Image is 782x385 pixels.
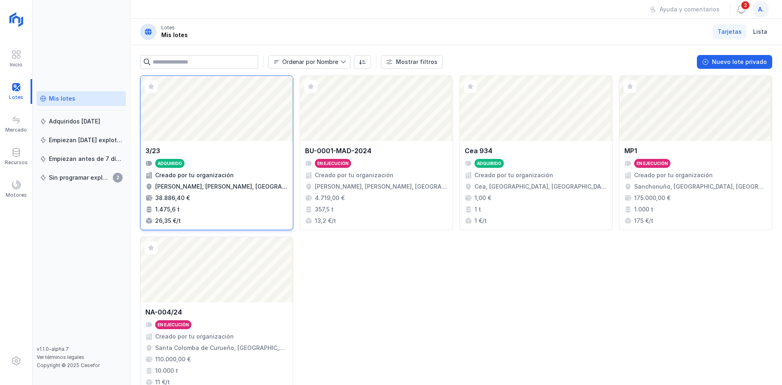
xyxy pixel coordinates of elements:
a: Adquiridos [DATE] [37,114,126,129]
div: Nuevo lote privado [712,58,767,66]
a: Ver términos legales [37,354,84,360]
a: Tarjetas [713,24,747,39]
a: Sin programar explotación2 [37,170,126,185]
div: Ayuda y comentarios [659,5,720,13]
div: 110.000,00 € [155,355,191,363]
a: Cea 934AdquiridoCreado por tu organizaciónCea, [GEOGRAPHIC_DATA], [GEOGRAPHIC_DATA], [GEOGRAPHIC_... [459,75,613,230]
a: Mis lotes [37,91,126,106]
a: MP1En ejecuciónCreado por tu organizaciónSanchonuño, [GEOGRAPHIC_DATA], [GEOGRAPHIC_DATA], [GEOGR... [619,75,772,230]
div: [PERSON_NAME], [PERSON_NAME], [GEOGRAPHIC_DATA], [GEOGRAPHIC_DATA] [315,183,448,191]
div: v1.1.0-alpha.7 [37,346,126,352]
span: 2 [113,173,123,183]
div: 26,35 €/t [155,217,181,225]
div: Creado por tu organización [155,332,234,341]
div: 13,2 €/t [315,217,336,225]
a: Empiezan antes de 7 días [37,152,126,166]
div: [PERSON_NAME], [PERSON_NAME], [GEOGRAPHIC_DATA], [GEOGRAPHIC_DATA] [155,183,288,191]
a: Empiezan [DATE] explotación [37,133,126,147]
span: Nombre [268,55,340,68]
button: Ayuda y comentarios [644,2,725,16]
div: Creado por tu organización [634,171,713,179]
button: Nuevo lote privado [697,55,772,69]
div: Creado por tu organización [315,171,393,179]
div: Adquirido [477,161,501,166]
div: Motores [6,192,27,198]
div: Cea, [GEOGRAPHIC_DATA], [GEOGRAPHIC_DATA], [GEOGRAPHIC_DATA] [474,183,607,191]
div: 1.475,6 t [155,205,180,213]
span: a. [758,5,764,13]
div: 1.000 t [634,205,653,213]
img: logoRight.svg [6,9,26,30]
div: Ordenar por Nombre [282,59,338,65]
div: BU-0001-MAD-2024 [305,146,371,156]
div: En ejecución [637,161,668,166]
div: Empiezan antes de 7 días [49,155,123,163]
div: Mis lotes [161,31,188,39]
div: Mercado [5,127,27,133]
div: Creado por tu organización [474,171,553,179]
div: Sin programar explotación [49,174,110,182]
div: Inicio [10,62,22,68]
span: Tarjetas [718,28,742,36]
div: Creado por tu organización [155,171,234,179]
a: Lista [748,24,772,39]
div: Empiezan [DATE] explotación [49,136,123,144]
div: 10.000 t [155,367,178,375]
div: 4.719,00 € [315,194,345,202]
div: 1,00 € [474,194,491,202]
div: Adquirido [158,161,182,166]
div: 1 t [474,205,481,213]
div: 1 €/t [474,217,487,225]
div: 175.000,00 € [634,194,670,202]
div: 3/23 [145,146,160,156]
div: Recursos [5,159,28,166]
div: NA-004/24 [145,307,182,317]
div: Adquiridos [DATE] [49,117,100,125]
div: Mis lotes [49,95,75,103]
div: Sanchonuño, [GEOGRAPHIC_DATA], [GEOGRAPHIC_DATA], [GEOGRAPHIC_DATA] [634,183,767,191]
div: En ejecución [317,161,349,166]
div: Lotes [161,24,175,31]
div: Copyright © 2025 Cesefor [37,362,126,369]
div: En ejecución [158,322,189,328]
div: MP1 [624,146,637,156]
a: 3/23AdquiridoCreado por tu organización[PERSON_NAME], [PERSON_NAME], [GEOGRAPHIC_DATA], [GEOGRAPH... [140,75,293,230]
div: 38.886,40 € [155,194,190,202]
a: BU-0001-MAD-2024En ejecuciónCreado por tu organización[PERSON_NAME], [PERSON_NAME], [GEOGRAPHIC_D... [300,75,453,230]
button: Mostrar filtros [381,55,443,69]
span: 2 [740,0,750,10]
span: Lista [753,28,767,36]
div: Cea 934 [465,146,492,156]
div: 175 €/t [634,217,653,225]
div: 357,5 t [315,205,334,213]
div: Santa Colomba de Curueño, [GEOGRAPHIC_DATA], [GEOGRAPHIC_DATA], [GEOGRAPHIC_DATA] [155,344,288,352]
div: Mostrar filtros [396,58,437,66]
